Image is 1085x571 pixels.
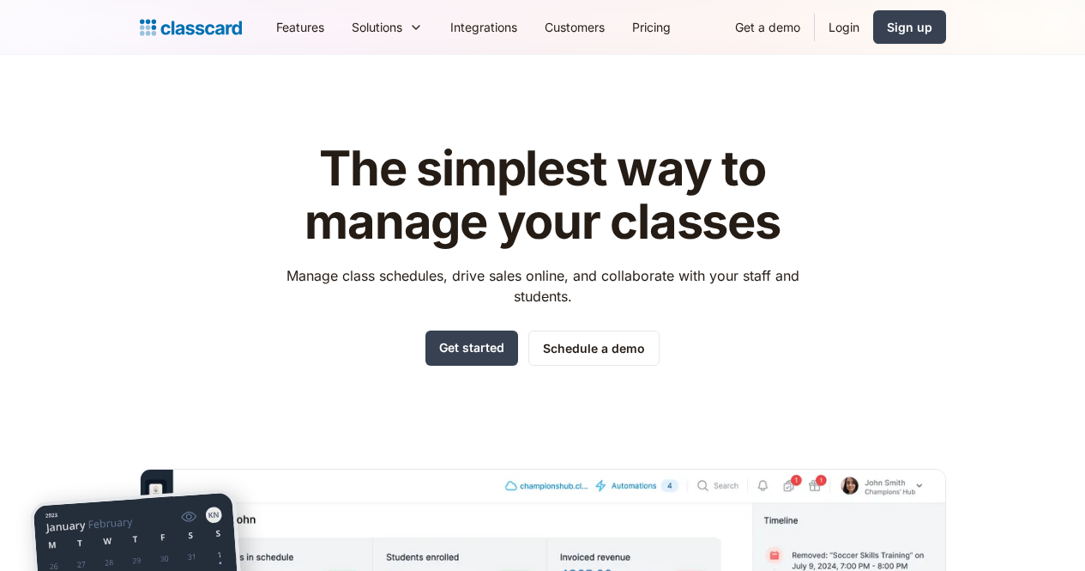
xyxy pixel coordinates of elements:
h1: The simplest way to manage your classes [270,143,815,248]
a: Login [815,8,873,46]
p: Manage class schedules, drive sales online, and collaborate with your staff and students. [270,265,815,307]
div: Solutions [338,8,437,46]
a: Get started [425,331,518,366]
div: Solutions [352,18,402,36]
a: Schedule a demo [528,331,660,366]
a: Customers [531,8,618,46]
a: Get a demo [721,8,814,46]
div: Sign up [887,18,932,36]
a: Pricing [618,8,684,46]
a: home [140,15,242,39]
a: Features [262,8,338,46]
a: Integrations [437,8,531,46]
a: Sign up [873,10,946,44]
